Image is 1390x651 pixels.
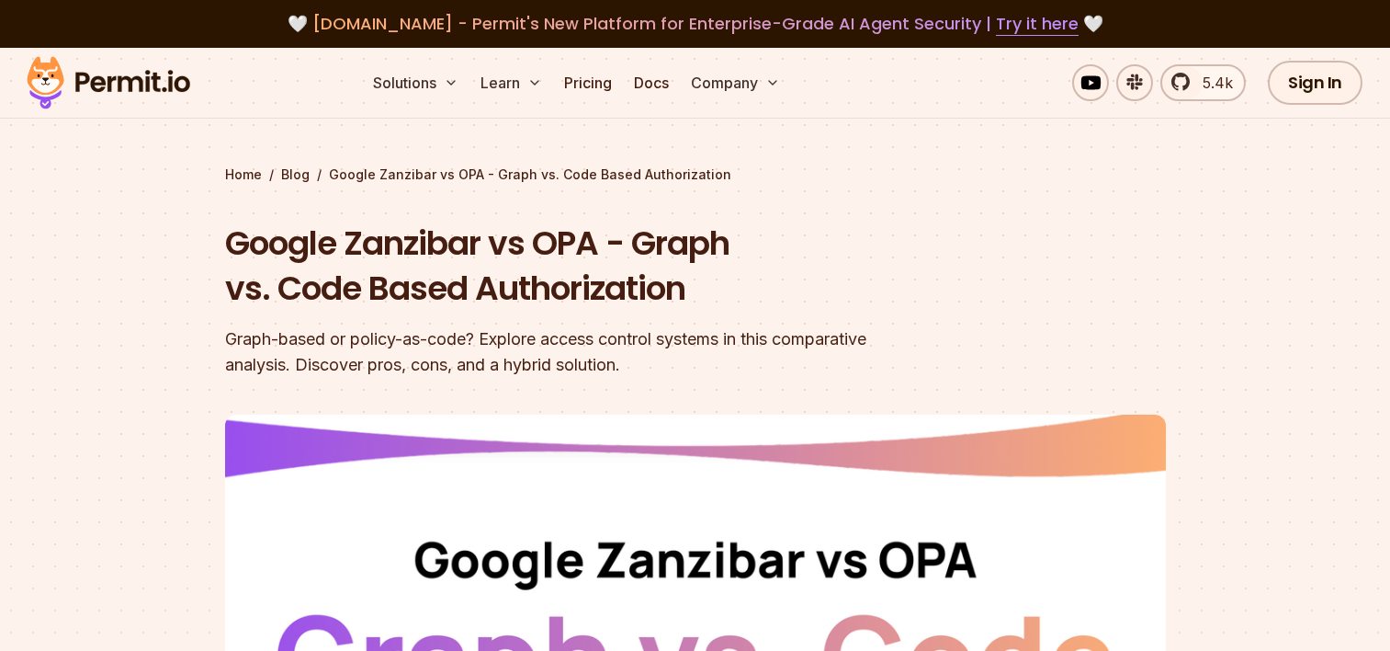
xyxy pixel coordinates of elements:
button: Solutions [366,64,466,101]
a: Sign In [1268,61,1362,105]
a: Docs [627,64,676,101]
div: / / [225,166,1166,184]
a: Pricing [557,64,619,101]
a: Try it here [996,12,1079,36]
button: Learn [473,64,549,101]
a: 5.4k [1160,64,1246,101]
a: Home [225,166,262,184]
div: Graph-based or policy-as-code? Explore access control systems in this comparative analysis. Disco... [225,326,931,378]
div: 🤍 🤍 [44,11,1346,37]
span: [DOMAIN_NAME] - Permit's New Platform for Enterprise-Grade AI Agent Security | [312,12,1079,35]
a: Blog [281,166,310,184]
img: Permit logo [18,51,198,114]
h1: Google Zanzibar vs OPA - Graph vs. Code Based Authorization [225,221,931,312]
button: Company [684,64,787,101]
span: 5.4k [1192,72,1233,94]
